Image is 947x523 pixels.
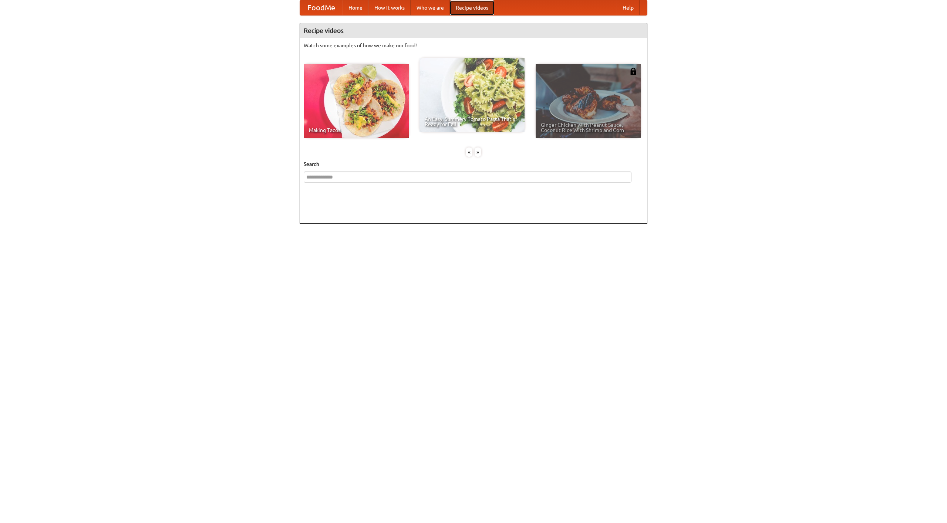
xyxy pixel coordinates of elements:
p: Watch some examples of how we make our food! [304,42,643,49]
span: Making Tacos [309,128,404,133]
h4: Recipe videos [300,23,647,38]
a: Recipe videos [450,0,494,15]
a: An Easy, Summery Tomato Pasta That's Ready for Fall [419,58,525,132]
div: « [466,147,472,157]
img: 483408.png [630,68,637,75]
a: Who we are [411,0,450,15]
h5: Search [304,160,643,168]
a: Help [617,0,640,15]
a: Home [343,0,368,15]
a: How it works [368,0,411,15]
div: » [475,147,481,157]
span: An Easy, Summery Tomato Pasta That's Ready for Fall [425,116,519,127]
a: Making Tacos [304,64,409,138]
a: FoodMe [300,0,343,15]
